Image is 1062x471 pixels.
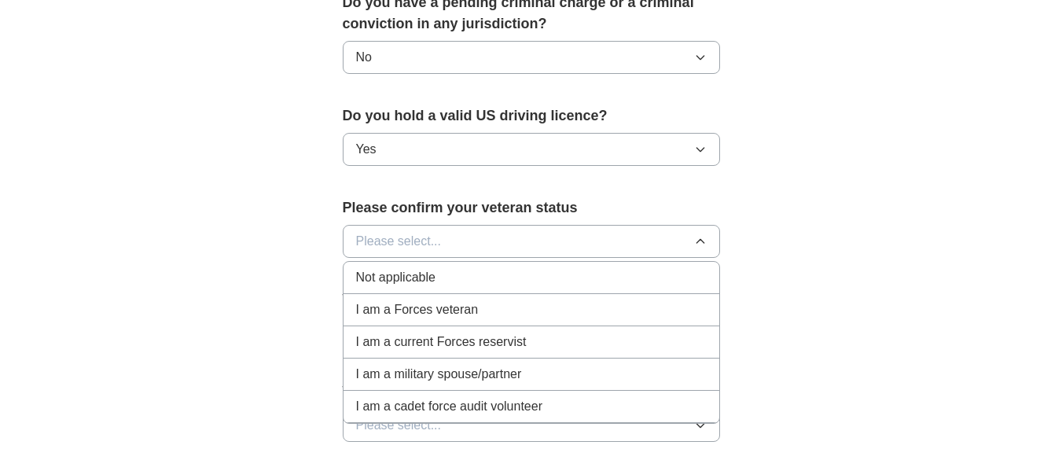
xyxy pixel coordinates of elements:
span: I am a cadet force audit volunteer [356,397,542,416]
span: Yes [356,140,377,159]
span: Not applicable [356,268,435,287]
span: I am a military spouse/partner [356,365,522,384]
span: I am a current Forces reservist [356,333,527,351]
button: Yes [343,133,720,166]
span: I am a Forces veteran [356,300,479,319]
button: Please select... [343,409,720,442]
span: No [356,48,372,67]
button: Please select... [343,225,720,258]
label: Please confirm your veteran status [343,197,720,219]
label: Do you hold a valid US driving licence? [343,105,720,127]
span: Please select... [356,232,442,251]
button: No [343,41,720,74]
span: Please select... [356,416,442,435]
